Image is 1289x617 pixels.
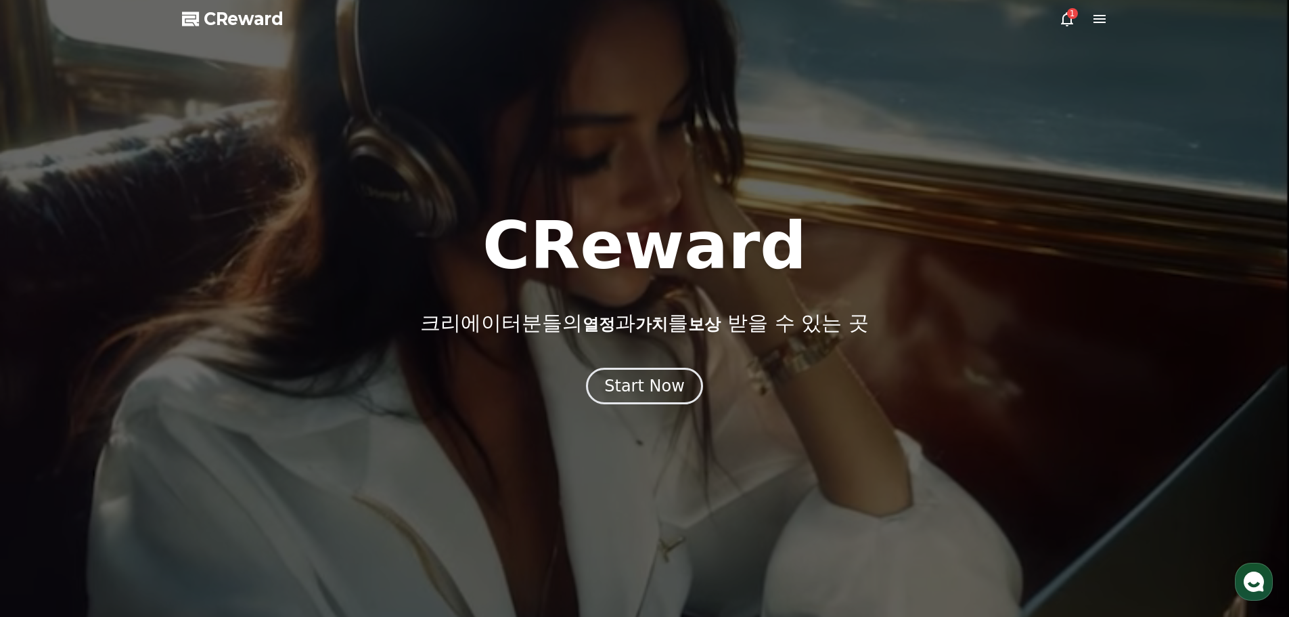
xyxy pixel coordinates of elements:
span: CReward [204,8,284,30]
div: Start Now [604,375,685,397]
p: 크리에이터분들의 과 를 받을 수 있는 곳 [420,311,868,335]
div: 1 [1067,8,1078,19]
span: 가치 [635,315,668,334]
h1: CReward [482,213,807,278]
span: 홈 [43,450,51,461]
a: 대화 [89,429,175,463]
span: 대화 [124,450,140,461]
span: 보상 [688,315,721,334]
a: Start Now [586,381,703,394]
a: CReward [182,8,284,30]
a: 홈 [4,429,89,463]
span: 설정 [209,450,225,461]
span: 열정 [583,315,615,334]
a: 1 [1059,11,1075,27]
button: Start Now [586,368,703,404]
a: 설정 [175,429,260,463]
